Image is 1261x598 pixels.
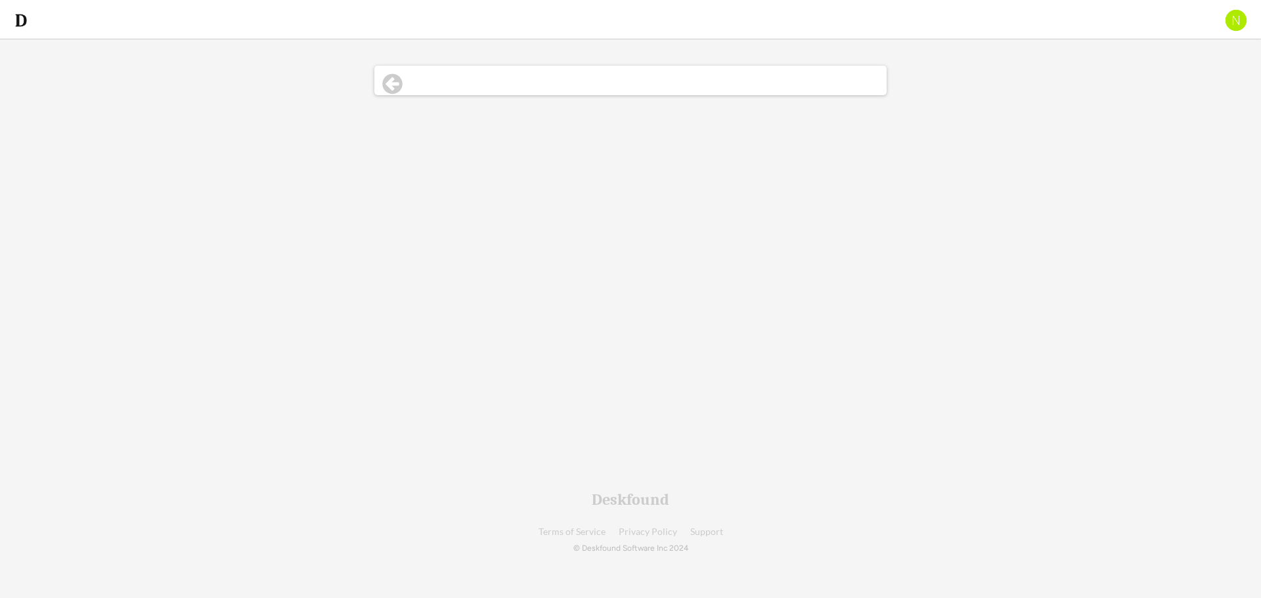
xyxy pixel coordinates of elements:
a: Privacy Policy [619,527,677,537]
div: Deskfound [592,492,669,507]
img: d-whitebg.png [13,12,29,28]
img: N.png [1224,9,1248,32]
a: Terms of Service [539,527,606,537]
a: Support [690,527,723,537]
